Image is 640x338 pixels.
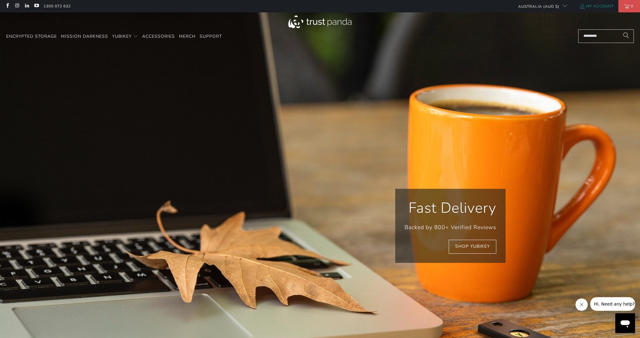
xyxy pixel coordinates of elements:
a: 1300 072 632 [44,3,71,10]
summary: YubiKey [112,29,138,44]
a: Support [200,29,222,44]
a: Encrypted Storage [6,29,57,44]
a: Shop YubiKey [449,240,496,254]
span: Accessories [142,33,175,39]
a: Mission Darkness [61,29,108,44]
a: My Account [579,3,614,10]
span: Merch [179,33,196,39]
iframe: Message from company [590,297,635,311]
p: Backed by 800+ Verified Reviews [405,223,496,232]
nav: Translation missing: en.navigation.header.main_nav [6,29,222,44]
a: Trust Panda Australia on LinkedIn [24,4,29,9]
a: Accessories [142,29,175,44]
img: Trust Panda Australia [288,15,352,28]
a: Trust Panda Australia on YouTube [34,4,39,9]
input: Search... [578,29,634,43]
span: Mission Darkness [61,33,108,39]
span: Support [200,33,222,39]
a: Trust Panda Australia on Facebook [5,4,10,9]
a: Trust Panda Australia on Instagram [14,4,19,9]
p: Fast Delivery [405,198,496,219]
button: Search [618,29,634,43]
span: Encrypted Storage [6,33,57,39]
span: YubiKey [112,33,132,39]
a: Merch [179,29,196,44]
iframe: Close message [575,298,588,311]
iframe: Button to launch messaging window [615,313,635,333]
